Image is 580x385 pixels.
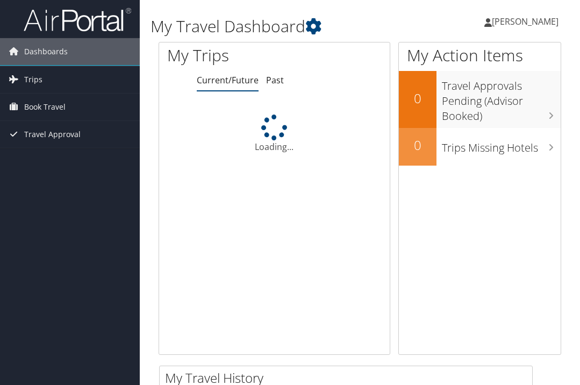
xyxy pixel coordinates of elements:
h3: Trips Missing Hotels [442,135,561,155]
a: 0Trips Missing Hotels [399,128,561,166]
h2: 0 [399,136,436,154]
a: [PERSON_NAME] [484,5,569,38]
h1: My Travel Dashboard [151,15,429,38]
h1: My Action Items [399,44,561,67]
span: Book Travel [24,94,66,120]
a: Current/Future [197,74,259,86]
a: Past [266,74,284,86]
h2: 0 [399,89,436,108]
span: Travel Approval [24,121,81,148]
span: Dashboards [24,38,68,65]
span: Trips [24,66,42,93]
a: 0Travel Approvals Pending (Advisor Booked) [399,71,561,127]
span: [PERSON_NAME] [492,16,558,27]
img: airportal-logo.png [24,7,131,32]
div: Loading... [159,115,390,153]
h3: Travel Approvals Pending (Advisor Booked) [442,73,561,124]
h1: My Trips [167,44,285,67]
